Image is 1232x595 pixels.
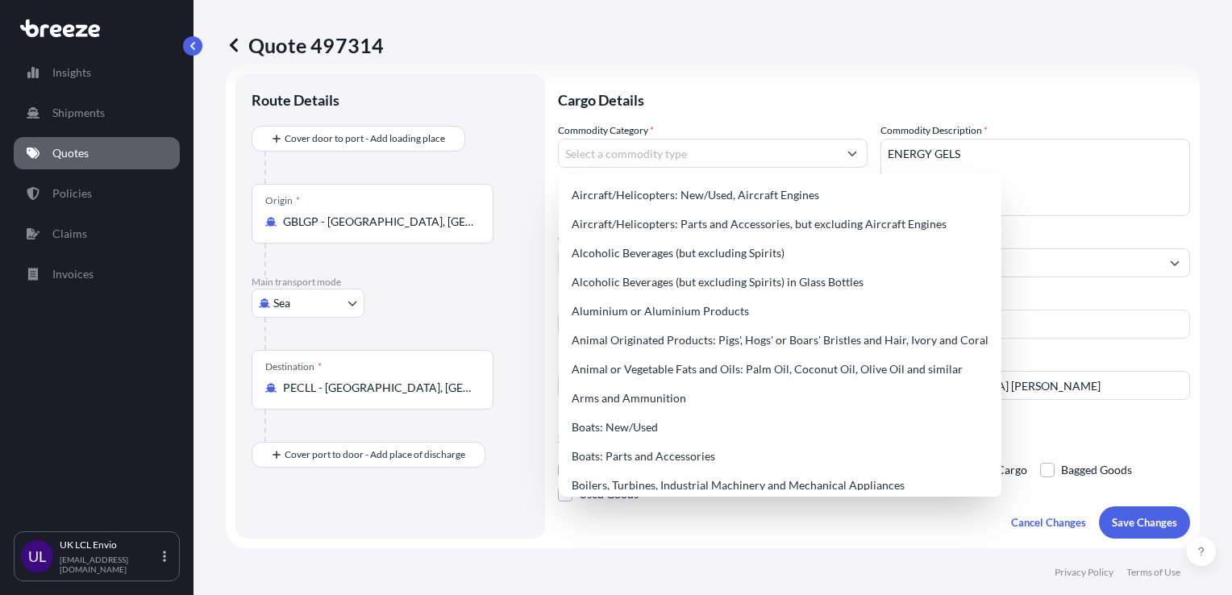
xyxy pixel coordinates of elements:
span: Freight Cost [880,293,1190,306]
button: Show suggestions [838,139,867,168]
p: Main transport mode [252,276,529,289]
p: Quote 497314 [226,32,384,58]
div: Animal or Vegetable Fats and Oils: Palm Oil, Coconut Oil, Olive Oil and similar [565,355,995,384]
p: Save Changes [1112,514,1177,531]
a: Claims [14,218,180,250]
div: Boats: Parts and Accessories [565,442,995,471]
p: Claims [52,226,87,242]
span: Bagged Goods [1061,458,1132,482]
span: Sea [273,295,290,311]
p: Shipments [52,105,105,121]
p: Cargo Details [558,74,1190,123]
p: Policies [52,185,92,202]
div: Aircraft/Helicopters: New/Used, Aircraft Engines [565,181,995,210]
div: Alcoholic Beverages (but excluding Spirits) in Glass Bottles [565,268,995,297]
p: Cancel Changes [1011,514,1086,531]
span: Cover port to door - Add place of discharge [285,447,465,463]
a: Quotes [14,137,180,169]
input: Enter amount [961,310,1190,339]
input: Full name [881,248,1160,277]
p: [EMAIL_ADDRESS][DOMAIN_NAME] [60,555,160,574]
p: Insights [52,64,91,81]
button: Cancel Changes [998,506,1099,539]
div: Arms and Ammunition [565,384,995,413]
p: Route Details [252,90,339,110]
div: Alcoholic Beverages (but excluding Spirits) [565,239,995,268]
div: Aircraft/Helicopters: Parts and Accessories, but excluding Aircraft Engines [565,210,995,239]
p: Quotes [52,145,89,161]
div: Boats: New/Used [565,413,995,442]
button: Cover door to port - Add loading place [252,126,465,152]
div: Origin [265,194,300,207]
textarea: ENERGY GELS [880,139,1190,216]
a: Shipments [14,97,180,129]
p: Invoices [52,266,94,282]
a: Invoices [14,258,180,290]
p: UK LCL Envio [60,539,160,551]
div: Aluminium or Aluminium Products [565,297,995,326]
a: Terms of Use [1126,566,1180,579]
input: Destination [283,380,473,396]
input: Enter name [880,371,1190,400]
label: Commodity Description [880,123,988,139]
input: Select a commodity type [559,139,838,168]
button: Cover port to door - Add place of discharge [252,442,485,468]
a: Insights [14,56,180,89]
button: Save Changes [1099,506,1190,539]
input: Origin [283,214,473,230]
button: Show suggestions [1160,248,1189,277]
div: Destination [265,360,322,373]
button: Select transport [252,289,364,318]
a: Privacy Policy [1055,566,1113,579]
span: UL [28,548,46,564]
span: Cover door to port - Add loading place [285,131,445,147]
a: Policies [14,177,180,210]
div: Animal Originated Products: Pigs', Hogs' or Boars' Bristles and Hair, Ivory and Coral [565,326,995,355]
div: Boilers, Turbines, Industrial Machinery and Mechanical Appliances [565,471,995,500]
label: Commodity Category [558,123,654,139]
